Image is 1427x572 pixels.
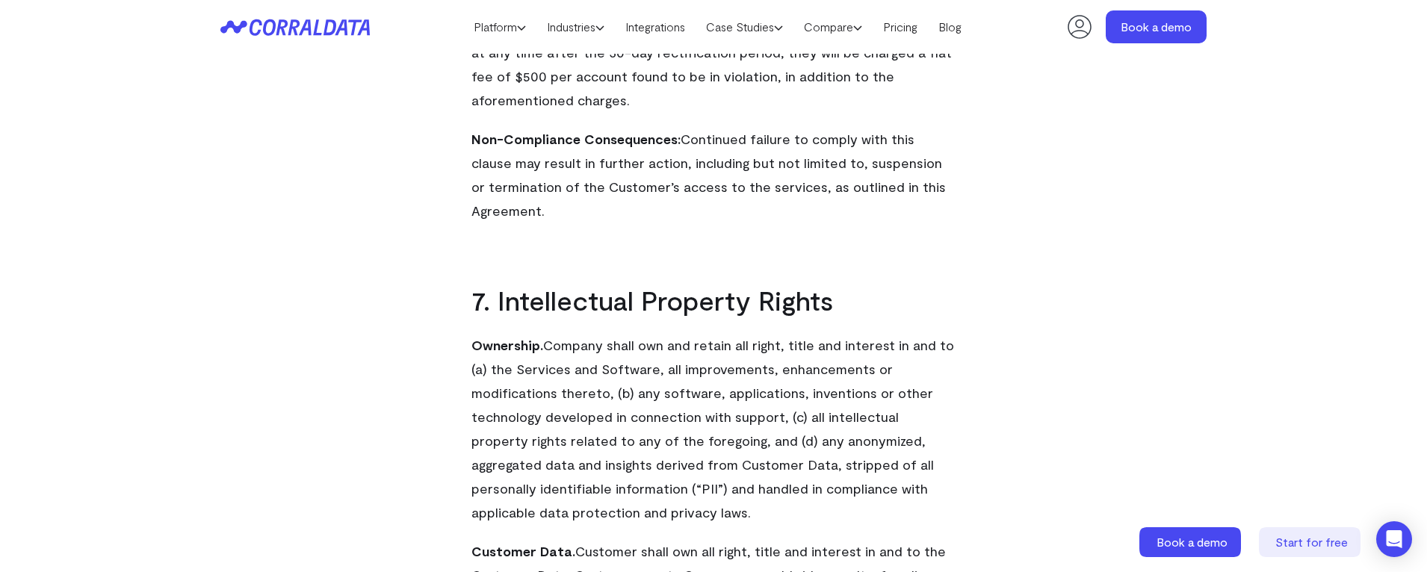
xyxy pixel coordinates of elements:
[696,16,793,38] a: Case Studies
[1275,535,1348,549] span: Start for free
[536,16,615,38] a: Industries
[471,127,956,223] p: Continued failure to comply with this clause may result in further action, including but not limi...
[1259,527,1363,557] a: Start for free
[928,16,972,38] a: Blog
[615,16,696,38] a: Integrations
[471,333,956,524] p: Company shall own and retain all right, title and interest in and to (a) the Services and Softwar...
[471,337,543,353] strong: Ownership.
[463,16,536,38] a: Platform
[471,282,833,318] h2: 7. Intellectual Property Rights
[1376,521,1412,557] div: Open Intercom Messenger
[873,16,928,38] a: Pricing
[1157,535,1228,549] span: Book a demo
[1106,10,1207,43] a: Book a demo
[471,543,575,559] strong: Customer Data.
[471,131,681,147] strong: Non-Compliance Consequences:
[793,16,873,38] a: Compare
[471,16,956,112] p: If the Customer is found to be in violation of this clause at any time after the 30-day rectifica...
[1139,527,1244,557] a: Book a demo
